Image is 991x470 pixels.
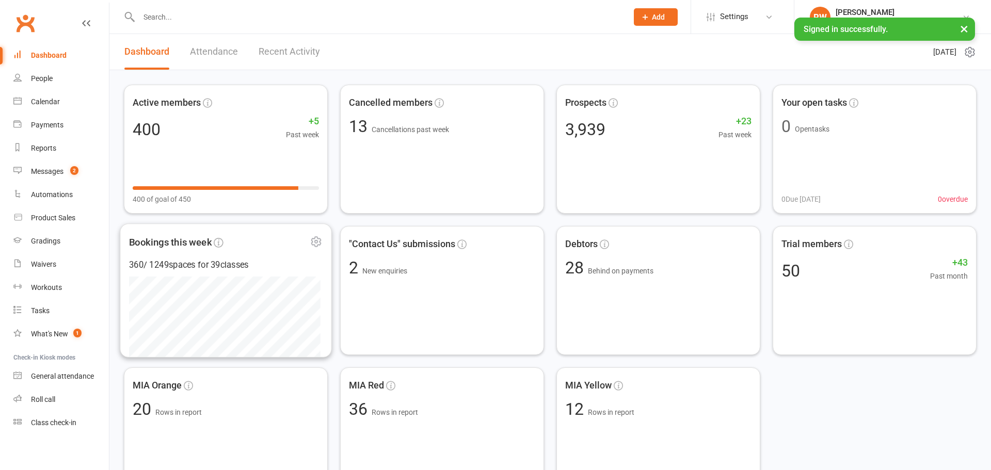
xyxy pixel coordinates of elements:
span: 2 [70,166,78,175]
span: MIA Red [349,378,384,393]
div: Roll call [31,395,55,403]
span: Debtors [565,237,598,252]
span: [DATE] [933,46,956,58]
span: Rows in report [155,408,202,416]
div: Reports [31,144,56,152]
div: What's New [31,330,68,338]
a: General attendance kiosk mode [13,365,109,388]
div: 0 [781,118,791,135]
a: Calendar [13,90,109,114]
span: 1 [73,329,82,337]
span: 0 overdue [938,193,968,205]
span: Past week [718,129,752,140]
span: MIA Orange [133,378,182,393]
div: Product Sales [31,214,75,222]
div: Dashboard [31,51,67,59]
a: Dashboard [124,34,169,70]
a: Dashboard [13,44,109,67]
span: 2 [349,258,362,278]
div: Automations [31,190,73,199]
span: 20 [133,399,155,419]
div: General attendance [31,372,94,380]
span: 13 [349,117,372,136]
span: Settings [720,5,748,28]
div: [PERSON_NAME] [836,8,962,17]
span: 12 [565,399,588,419]
div: Gradings [31,237,60,245]
a: People [13,67,109,90]
div: Waivers [31,260,56,268]
div: Tasks [31,306,50,315]
div: Workouts [31,283,62,291]
div: 3,939 [565,121,605,138]
span: +5 [286,114,319,129]
a: Messages 2 [13,160,109,183]
a: Reports [13,137,109,160]
a: Recent Activity [259,34,320,70]
a: Automations [13,183,109,206]
a: Payments [13,114,109,137]
a: Product Sales [13,206,109,230]
span: "Contact Us" submissions [349,237,455,252]
div: People [31,74,53,83]
input: Search... [136,10,620,24]
a: What's New1 [13,322,109,346]
span: 36 [349,399,372,419]
div: Class check-in [31,418,76,427]
span: Rows in report [372,408,418,416]
span: Bookings this week [129,235,212,250]
span: Past month [930,270,968,282]
span: MIA Yellow [565,378,612,393]
span: Active members [133,95,201,110]
span: Trial members [781,237,842,252]
span: +23 [718,114,752,129]
span: Signed in successfully. [804,24,888,34]
a: Workouts [13,276,109,299]
div: Messages [31,167,63,175]
a: Attendance [190,34,238,70]
div: Urban Muaythai - [GEOGRAPHIC_DATA] [836,17,962,26]
span: Cancelled members [349,95,433,110]
span: 0 Due [DATE] [781,193,821,205]
span: Open tasks [795,125,829,133]
button: × [955,18,973,40]
div: 50 [781,263,800,279]
a: Roll call [13,388,109,411]
span: Prospects [565,95,606,110]
span: Past week [286,129,319,140]
div: RW [810,7,830,27]
span: New enquiries [362,267,407,275]
span: 28 [565,258,588,278]
button: Add [634,8,678,26]
a: Tasks [13,299,109,322]
div: Payments [31,121,63,129]
span: Behind on payments [588,267,653,275]
span: Rows in report [588,408,634,416]
span: Your open tasks [781,95,847,110]
a: Class kiosk mode [13,411,109,434]
span: +43 [930,255,968,270]
div: 360 / 1249 spaces for 39 classes [129,258,323,272]
div: Calendar [31,98,60,106]
span: Add [652,13,665,21]
a: Waivers [13,253,109,276]
div: 400 [133,121,161,138]
a: Gradings [13,230,109,253]
span: Cancellations past week [372,125,449,134]
a: Clubworx [12,10,38,36]
span: 400 of goal of 450 [133,193,191,205]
